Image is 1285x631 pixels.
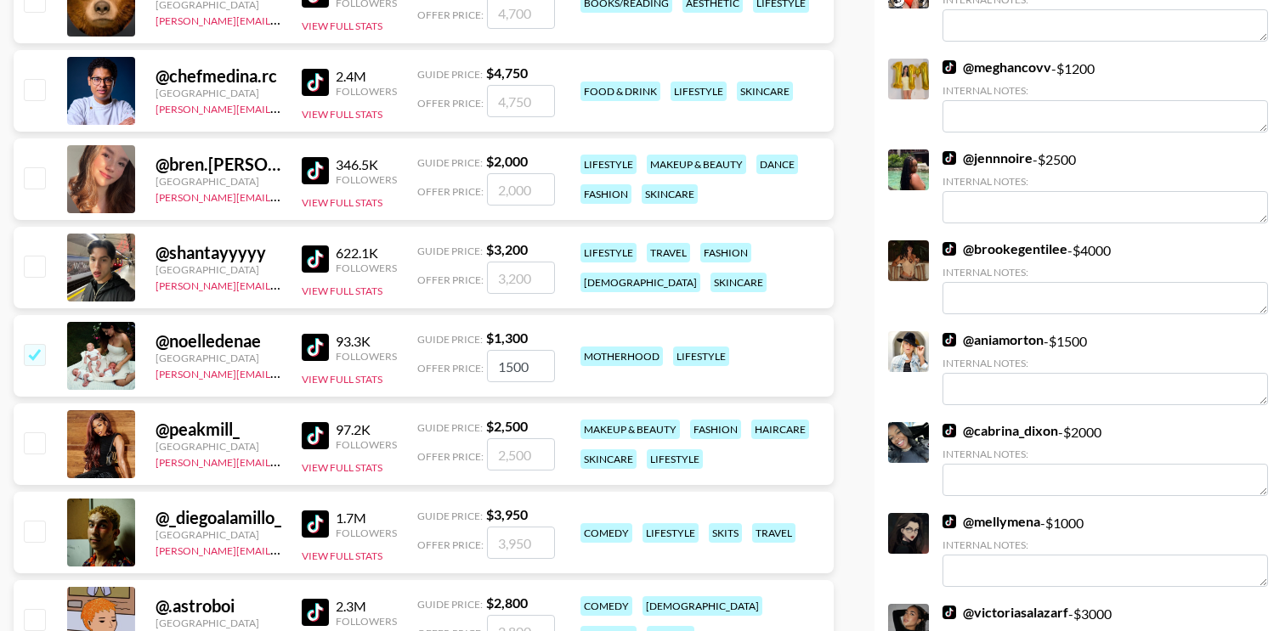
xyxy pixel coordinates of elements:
[943,357,1268,369] div: Internal Notes:
[943,422,1268,496] div: - $ 2000
[336,421,397,438] div: 97.2K
[580,449,637,469] div: skincare
[580,420,680,439] div: makeup & beauty
[302,334,329,361] img: TikTok
[487,438,555,470] input: 2,500
[156,617,281,629] div: [GEOGRAPHIC_DATA]
[943,424,956,437] img: TikTok
[156,87,281,99] div: [GEOGRAPHIC_DATA]
[580,596,632,616] div: comedy
[156,99,407,115] a: [PERSON_NAME][EMAIL_ADDRESS][DOMAIN_NAME]
[336,350,397,363] div: Followers
[302,108,382,121] button: View Full Stats
[943,266,1268,279] div: Internal Notes:
[943,515,956,528] img: TikTok
[156,528,281,541] div: [GEOGRAPHIC_DATA]
[943,333,956,346] img: TikTok
[487,173,555,206] input: 2,000
[580,523,632,543] div: comedy
[943,331,1044,348] a: @aniamorton
[417,421,483,434] span: Guide Price:
[156,276,407,292] a: [PERSON_NAME][EMAIL_ADDRESS][DOMAIN_NAME]
[156,330,281,352] div: @ noelledenae
[943,240,1268,314] div: - $ 4000
[943,422,1058,439] a: @cabrina_dixon
[156,507,281,528] div: @ _diegoalamillo_
[486,594,528,611] strong: $ 2,800
[336,68,397,85] div: 2.4M
[642,184,698,204] div: skincare
[580,243,637,262] div: lifestyle
[943,149,1268,223] div: - $ 2500
[156,188,407,204] a: [PERSON_NAME][EMAIL_ADDRESS][DOMAIN_NAME]
[580,82,660,101] div: food & drink
[690,420,741,439] div: fashion
[943,59,1051,76] a: @meghancovv
[302,245,329,273] img: TikTok
[486,153,528,169] strong: $ 2,000
[156,242,281,263] div: @ shantayyyyy
[302,69,329,96] img: TikTok
[156,352,281,364] div: [GEOGRAPHIC_DATA]
[642,523,699,543] div: lifestyle
[943,604,1068,621] a: @victoriasalazarf
[336,85,397,98] div: Followers
[336,527,397,539] div: Followers
[486,241,528,257] strong: $ 3,200
[580,184,631,204] div: fashion
[700,243,751,262] div: fashion
[487,262,555,294] input: 3,200
[336,156,397,173] div: 346.5K
[943,331,1268,405] div: - $ 1500
[487,527,555,559] input: 3,950
[487,85,555,117] input: 4,750
[156,263,281,276] div: [GEOGRAPHIC_DATA]
[336,510,397,527] div: 1.7M
[943,60,956,74] img: TikTok
[417,245,483,257] span: Guide Price:
[486,65,528,81] strong: $ 4,750
[943,151,956,165] img: TikTok
[417,538,484,551] span: Offer Price:
[486,506,528,522] strong: $ 3,950
[336,598,397,615] div: 2.3M
[417,333,483,346] span: Guide Price:
[302,461,382,474] button: View Full Stats
[302,373,382,386] button: View Full Stats
[642,596,762,616] div: [DEMOGRAPHIC_DATA]
[647,155,746,174] div: makeup & beauty
[336,173,397,186] div: Followers
[580,273,700,292] div: [DEMOGRAPHIC_DATA]
[417,598,483,611] span: Guide Price:
[943,175,1268,188] div: Internal Notes:
[943,240,1067,257] a: @brookegentilee
[156,175,281,188] div: [GEOGRAPHIC_DATA]
[710,273,767,292] div: skincare
[756,155,798,174] div: dance
[751,420,809,439] div: haircare
[673,346,729,366] div: lifestyle
[336,438,397,451] div: Followers
[943,606,956,619] img: TikTok
[302,157,329,184] img: TikTok
[943,242,956,256] img: TikTok
[943,513,1040,530] a: @mellymena
[943,149,1033,166] a: @jennnoire
[647,449,703,469] div: lifestyle
[709,523,742,543] div: skits
[417,273,484,286] span: Offer Price:
[156,595,281,617] div: @ .astroboi
[156,364,407,380] a: [PERSON_NAME][EMAIL_ADDRESS][DOMAIN_NAME]
[647,243,690,262] div: travel
[336,333,397,350] div: 93.3K
[943,513,1268,587] div: - $ 1000
[486,330,528,346] strong: $ 1,300
[302,510,329,538] img: TikTok
[336,615,397,628] div: Followers
[580,346,663,366] div: motherhood
[156,65,281,87] div: @ chefmedina.rc
[417,185,484,198] span: Offer Price:
[156,541,407,557] a: [PERSON_NAME][EMAIL_ADDRESS][DOMAIN_NAME]
[417,8,484,21] span: Offer Price:
[302,20,382,32] button: View Full Stats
